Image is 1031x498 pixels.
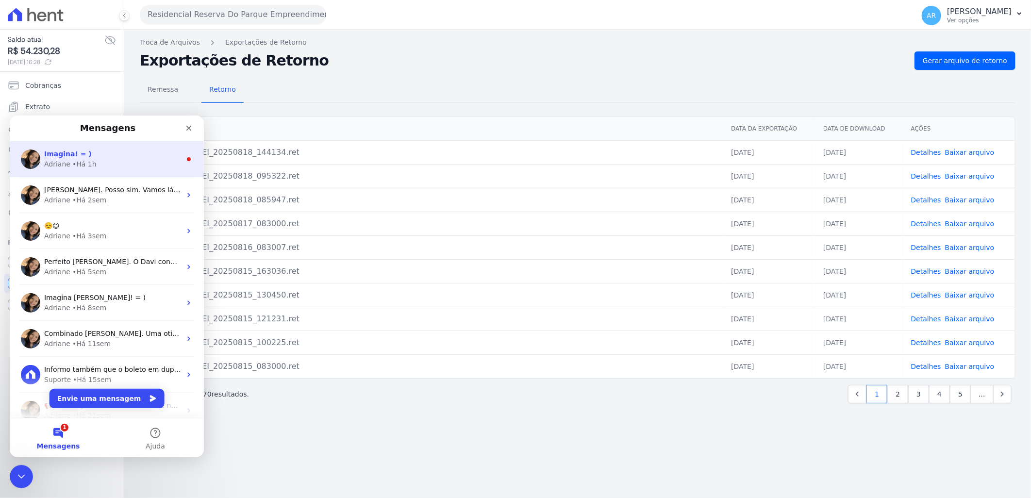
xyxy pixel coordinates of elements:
img: Profile image for Adriane [11,214,31,233]
span: Mensagens [27,327,70,334]
img: Profile image for Adriane [11,285,31,305]
td: [DATE] [723,331,815,354]
td: [DATE] [815,140,903,164]
a: Baixar arquivo [945,220,995,228]
td: [DATE] [815,307,903,331]
span: … [970,385,994,403]
div: Adriane [34,187,61,198]
div: RRDPEI_RRDPEI_20250818_095322.ret [148,170,715,182]
h2: Exportações de Retorno [140,54,907,67]
button: Ajuda [97,303,194,342]
span: Ajuda [136,327,155,334]
a: Detalhes [911,267,941,275]
span: ☺️😉 [34,106,50,114]
a: Conta Hent Novidade [4,274,120,293]
td: [DATE] [723,188,815,212]
div: RRDPEI_RRDPEI_20250815_083000.ret [148,361,715,372]
div: RRDPEI_RRDPEI_20250815_163036.ret [148,266,715,277]
a: Baixar arquivo [945,149,995,156]
div: RRDPEI_RRDPEI_20250818_085947.ret [148,194,715,206]
a: Detalhes [911,363,941,370]
a: Extrato [4,97,120,116]
div: Adriane [34,295,61,305]
div: • Há 3sem [63,116,97,126]
a: Baixar arquivo [945,291,995,299]
div: • Há 21sem [63,295,101,305]
div: Suporte [34,259,61,269]
span: 370 [199,390,212,398]
span: [DATE] 16:28 [8,58,104,66]
td: [DATE] [815,164,903,188]
a: Gerar arquivo de retorno [915,51,1015,70]
td: [DATE] [723,283,815,307]
td: [DATE] [723,259,815,283]
iframe: Intercom live chat [10,465,33,488]
a: Baixar arquivo [945,339,995,347]
a: Previous [848,385,866,403]
div: Adriane [34,80,61,90]
div: RRDPEI_RRDPEI_20250815_121231.ret [148,313,715,325]
th: Data de Download [815,117,903,141]
img: Profile image for Adriane [11,142,31,161]
a: Pagamentos [4,140,120,159]
span: Remessa [142,80,184,99]
a: Detalhes [911,339,941,347]
a: 1 [866,385,887,403]
img: Profile image for Adriane [11,106,31,125]
a: Clientes [4,183,120,202]
td: [DATE] [723,235,815,259]
div: • Há 11sem [63,223,101,233]
td: [DATE] [723,212,815,235]
a: Recebíveis [4,252,120,272]
button: Envie uma mensagem [40,273,155,293]
a: Detalhes [911,220,941,228]
a: Next [993,385,1012,403]
td: [DATE] [815,331,903,354]
img: Profile image for Adriane [11,178,31,197]
a: Remessa [140,78,186,103]
div: • Há 2sem [63,80,97,90]
th: Ações [903,117,1015,141]
div: • Há 15sem [63,259,101,269]
a: 5 [950,385,971,403]
td: [DATE] [815,259,903,283]
a: Negativação [4,204,120,223]
td: [DATE] [815,188,903,212]
span: AR [927,12,936,19]
img: Profile image for Suporte [11,249,31,269]
a: Baixar arquivo [945,363,995,370]
td: [DATE] [723,140,815,164]
a: Retorno [201,78,244,103]
p: [PERSON_NAME] [947,7,1012,17]
span: Cobranças [25,81,61,90]
a: Troca de Arquivos [140,37,200,48]
span: [PERSON_NAME]. Posso sim. Vamos lá: Separei este artigo para você sobre os status que um contrato... [34,70,839,78]
a: Exportações de Retorno [225,37,307,48]
a: Baixar arquivo [945,315,995,323]
div: RRDPEI_RRDPEI_20250818_144134.ret [148,147,715,158]
div: Adriane [34,223,61,233]
span: Perfeito [PERSON_NAME]. O Davi conversou com o [PERSON_NAME], que esclareceu a operação. Tudo cer... [34,142,414,150]
span: Saldo atual [8,34,104,45]
span: 📢Atualização sobre a instabilidade na emissão de cobrança. Informamos que a comunicação com o Ban... [34,286,983,294]
th: Arquivo [140,117,723,141]
td: [DATE] [723,354,815,378]
a: Detalhes [911,244,941,251]
a: 3 [908,385,929,403]
a: Detalhes [911,315,941,323]
span: Retorno [203,80,242,99]
a: 2 [887,385,908,403]
a: Detalhes [911,196,941,204]
a: Nova transferência [4,118,120,138]
td: [DATE] [815,283,903,307]
div: RRDPEI_RRDPEI_20250817_083000.ret [148,218,715,230]
span: Imagina [PERSON_NAME]! = ) [34,178,136,186]
a: Baixar arquivo [945,244,995,251]
span: Informo também que o boleto em duplicidade foi cancelado. [34,250,240,258]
